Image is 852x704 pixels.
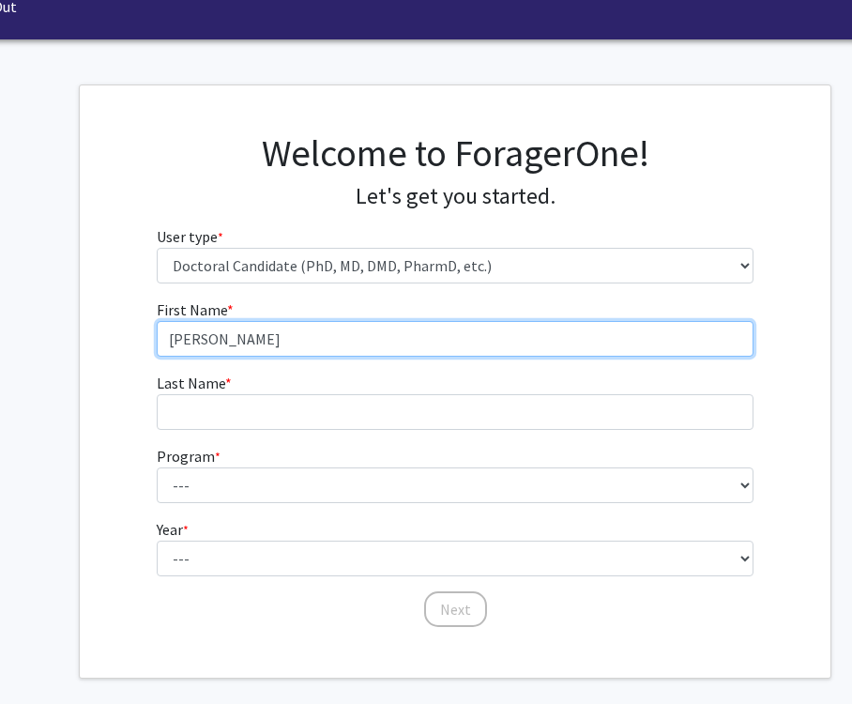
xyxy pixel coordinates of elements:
h1: Welcome to ForagerOne! [157,130,754,176]
button: Next [424,591,487,627]
label: Year [157,518,189,541]
iframe: Chat [14,620,80,690]
h4: Let's get you started. [157,183,754,210]
span: First Name [157,300,227,319]
label: User type [157,225,223,248]
label: Program [157,445,221,467]
span: Last Name [157,374,225,392]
